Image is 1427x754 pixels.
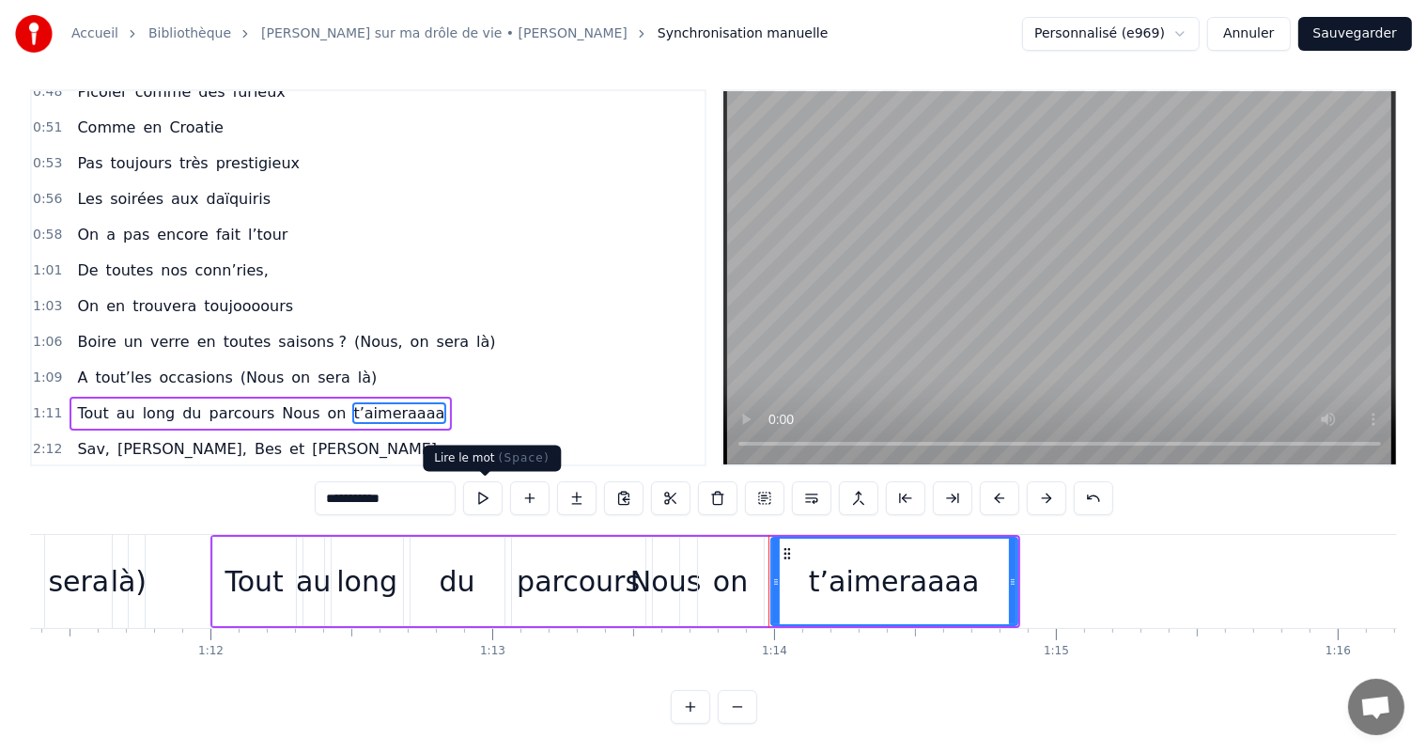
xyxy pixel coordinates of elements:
[33,333,62,352] span: 1:06
[517,560,640,603] div: parcours
[246,224,289,245] span: l’tour
[75,152,104,174] span: Pas
[116,438,249,460] span: [PERSON_NAME],
[630,560,701,603] div: Nous
[194,259,271,281] span: conn’ries,
[202,295,295,317] span: toujoooours
[104,295,127,317] span: en
[287,438,306,460] span: et
[169,188,200,210] span: aux
[1044,644,1069,659] div: 1:15
[33,118,62,137] span: 0:51
[474,331,498,353] span: là)
[33,369,62,387] span: 1:09
[239,367,286,388] span: (Nous
[310,438,439,460] span: [PERSON_NAME]
[222,331,273,353] span: toutes
[148,331,192,353] span: verre
[148,24,231,43] a: Bibliothèque
[109,152,175,174] span: toujours
[121,224,151,245] span: pas
[253,438,284,460] span: Bes
[108,188,165,210] span: soirées
[167,117,225,138] span: Croatie
[762,644,787,659] div: 1:14
[33,404,62,423] span: 1:11
[214,224,242,245] span: fait
[480,644,505,659] div: 1:13
[356,367,380,388] span: là)
[141,117,163,138] span: en
[296,560,331,603] div: au
[33,297,62,316] span: 1:03
[280,402,321,424] span: Nous
[111,560,147,603] div: là)
[75,295,101,317] span: On
[658,24,829,43] span: Synchronisation manuelle
[71,24,828,43] nav: breadcrumb
[93,367,153,388] span: tout’les
[115,402,137,424] span: au
[141,402,178,424] span: long
[178,152,210,174] span: très
[231,81,287,102] span: furieux
[75,117,137,138] span: Comme
[499,451,550,464] span: ( Space )
[155,224,210,245] span: encore
[71,24,118,43] a: Accueil
[336,560,397,603] div: long
[75,438,112,460] span: Sav,
[316,367,352,388] span: sera
[15,15,53,53] img: youka
[713,560,748,603] div: on
[225,560,284,603] div: Tout
[195,331,218,353] span: en
[122,331,145,353] span: un
[131,295,198,317] span: trouvera
[198,644,224,659] div: 1:12
[1298,17,1412,51] button: Sauvegarder
[33,440,62,459] span: 2:12
[208,402,277,424] span: parcours
[276,331,349,353] span: saisons ?
[75,402,110,424] span: Tout
[33,190,62,209] span: 0:56
[133,81,194,102] span: comme
[1326,644,1351,659] div: 1:16
[75,259,100,281] span: De
[326,402,349,424] span: on
[440,560,475,603] div: du
[159,259,189,281] span: nos
[809,560,980,603] div: t’aimeraaaa
[75,224,101,245] span: On
[33,154,62,173] span: 0:53
[435,331,472,353] span: sera
[1348,679,1404,735] a: Ouvrir le chat
[104,224,117,245] span: a
[180,402,203,424] span: du
[75,331,117,353] span: Boire
[352,402,447,424] span: t’aimeraaaa
[33,261,62,280] span: 1:01
[214,152,302,174] span: prestigieux
[75,81,129,102] span: Picoler
[1207,17,1290,51] button: Annuler
[205,188,273,210] span: daïquiris
[33,83,62,102] span: 0:48
[75,188,104,210] span: Les
[409,331,431,353] span: on
[158,367,235,388] span: occasions
[261,24,628,43] a: [PERSON_NAME] sur ma drôle de vie • [PERSON_NAME]
[423,446,561,472] div: Lire le mot
[196,81,226,102] span: des
[104,259,156,281] span: toutes
[289,367,312,388] span: on
[75,367,89,388] span: A
[352,331,405,353] span: (Nous,
[48,560,109,603] div: sera
[33,226,62,244] span: 0:58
